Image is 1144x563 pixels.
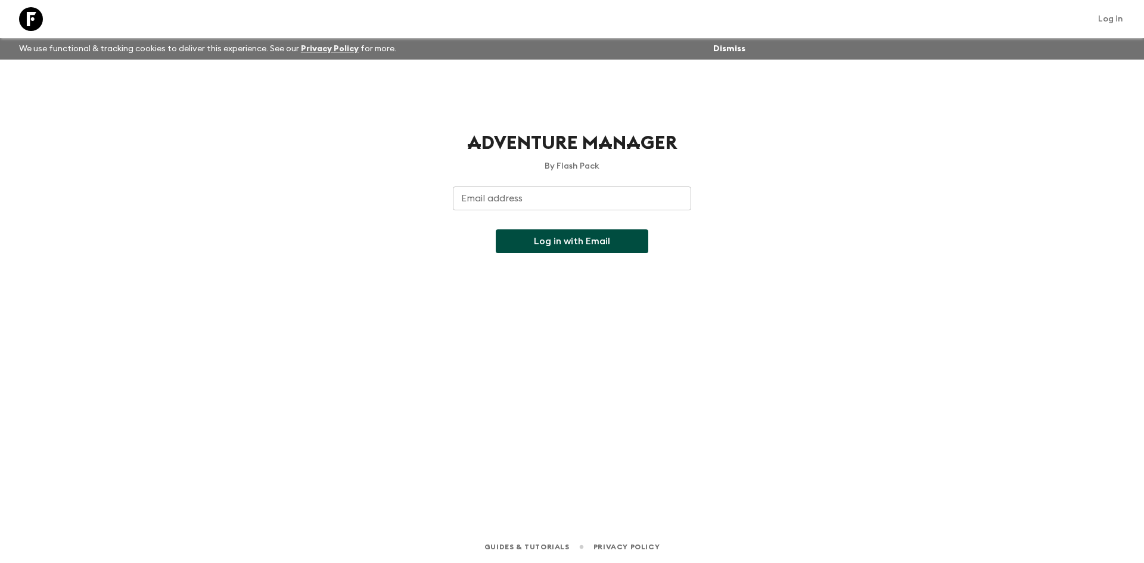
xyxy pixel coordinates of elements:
button: Dismiss [710,41,748,57]
a: Privacy Policy [593,540,660,553]
button: Log in with Email [496,229,648,253]
a: Log in [1092,11,1130,27]
a: Guides & Tutorials [484,540,570,553]
h1: Adventure Manager [453,131,691,155]
a: Privacy Policy [301,45,359,53]
p: By Flash Pack [453,160,691,172]
p: We use functional & tracking cookies to deliver this experience. See our for more. [14,38,401,60]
